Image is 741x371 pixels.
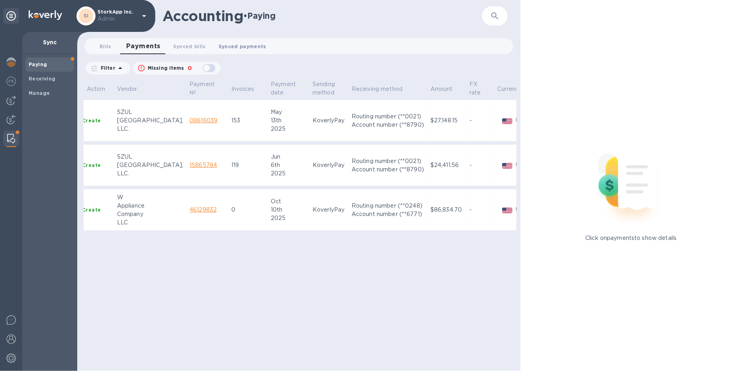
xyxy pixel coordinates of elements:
[219,42,266,51] span: Synced payments
[98,15,137,23] p: Admin
[430,85,463,93] span: Amount
[6,77,16,86] img: Foreign exchange
[430,161,463,169] p: $24,411.56
[313,161,345,169] p: KoverlyPay
[173,42,206,51] span: Synced bills
[497,85,522,93] p: Currency
[271,116,306,125] div: 13th
[352,165,424,174] div: Account number (**8790)
[3,8,19,24] div: Unpin categories
[231,206,264,214] p: 0
[271,169,306,178] div: 2025
[469,206,491,214] p: -
[29,61,47,67] b: Paying
[162,8,243,24] h1: Accounting
[352,112,424,121] div: Routing number (**0021)
[516,206,528,214] p: USD
[585,234,676,242] p: Click on payments to show details
[84,13,89,19] b: SI
[271,153,306,161] div: Jun
[352,85,403,93] p: Receiving method
[231,85,264,93] span: Invoices
[133,62,221,75] button: Missing items0
[352,210,424,218] div: Account number (**6771)
[117,193,183,202] div: W
[502,163,513,169] img: USD
[98,9,137,23] p: StorkApp Inc.
[271,80,296,97] p: Payment date
[117,210,183,218] div: Company
[271,197,306,206] div: Oct
[469,161,491,169] p: -
[352,85,413,93] span: Receiving method
[271,161,306,169] div: 6th
[117,218,183,227] div: LLC
[231,85,254,93] p: Invoices
[313,80,345,97] span: Sending method
[117,161,183,169] div: [GEOGRAPHIC_DATA],
[231,116,264,125] p: 153
[29,38,71,46] p: Sync
[313,206,345,214] p: KoverlyPay
[190,162,217,168] a: 15865784
[243,11,276,21] h2: • Paying
[100,42,111,51] span: Bills
[497,85,532,93] span: Currency
[469,80,491,97] span: FX rate
[82,118,101,124] b: Create
[430,116,463,125] p: $27,148.15
[188,64,192,73] p: 0
[87,85,115,93] span: Action
[117,85,137,93] p: Vendor
[117,85,148,93] span: Vendor
[271,214,306,222] div: 2025
[82,162,101,168] b: Create
[313,116,345,125] p: KoverlyPay
[87,85,105,93] p: Action
[271,80,306,97] span: Payment date
[29,10,62,20] img: Logo
[126,41,160,52] span: Payments
[117,116,183,125] div: [GEOGRAPHIC_DATA],
[313,80,335,97] p: Sending method
[117,202,183,210] div: Appliance
[117,153,183,161] div: SZUL
[117,125,183,133] div: LLC.
[469,116,491,125] p: -
[352,121,424,129] div: Account number (**8790)
[271,108,306,116] div: May
[29,76,56,82] b: Receiving
[469,80,481,97] p: FX rate
[502,118,513,124] img: USD
[271,206,306,214] div: 10th
[190,80,215,97] p: Payment №
[117,169,183,178] div: LLC.
[190,80,225,97] span: Payment №
[117,108,183,116] div: SZUL
[430,206,463,214] p: $86,834.70
[190,117,217,124] a: 08616039
[82,207,101,213] b: Create
[430,85,453,93] p: Amount
[29,90,50,96] b: Manage
[271,125,306,133] div: 2025
[352,157,424,165] div: Routing number (**0021)
[502,208,513,213] img: USD
[231,161,264,169] p: 119
[190,206,217,213] a: 46129832
[148,65,184,72] p: Missing items
[98,65,115,71] p: Filter
[516,116,528,125] p: USD
[352,202,424,210] div: Routing number (**0248)
[516,161,528,169] p: USD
